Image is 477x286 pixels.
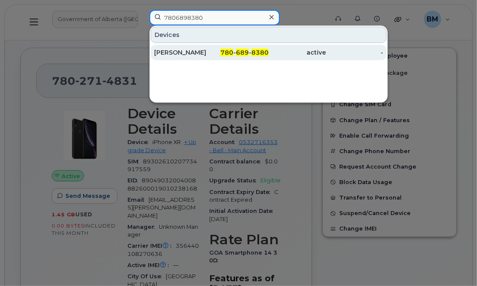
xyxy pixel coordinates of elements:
span: 689 [236,49,249,56]
a: [PERSON_NAME]780-689-8380active- [151,45,387,60]
div: - [326,48,383,57]
span: 780 [220,49,233,56]
div: Devices [151,27,387,43]
input: Find something... [149,10,280,25]
span: 8380 [251,49,269,56]
div: [PERSON_NAME] [154,48,211,57]
div: active [269,48,326,57]
div: - - [211,48,269,57]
